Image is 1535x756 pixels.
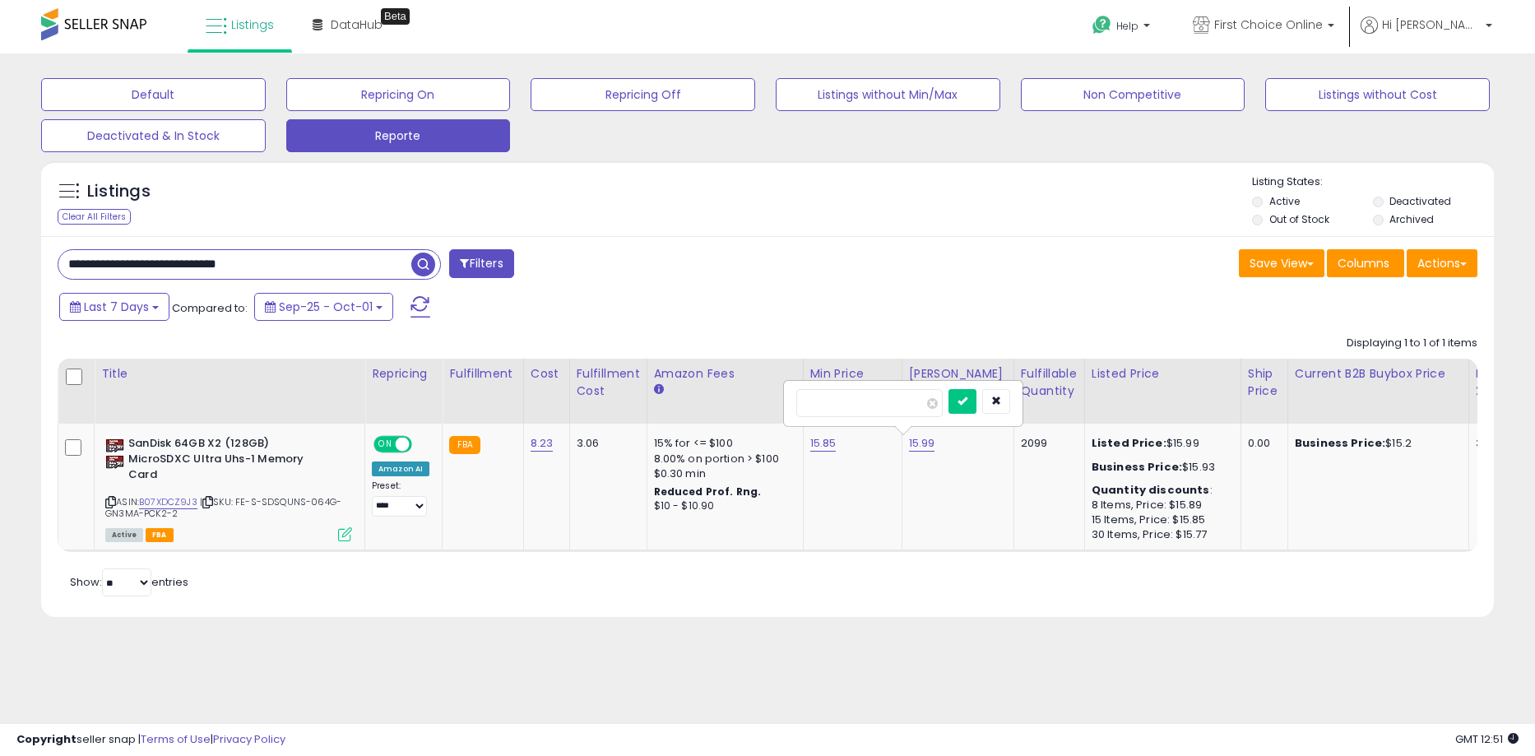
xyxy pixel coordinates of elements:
div: $15.99 [1092,436,1228,451]
small: Amazon Fees. [654,383,664,397]
div: Listed Price [1092,365,1234,383]
div: Title [101,365,358,383]
span: Hi [PERSON_NAME] [1382,16,1481,33]
div: : [1092,483,1228,498]
a: Privacy Policy [213,731,285,747]
a: 15.85 [810,435,837,452]
button: Default [41,78,266,111]
span: Listings [231,16,274,33]
div: $10 - $10.90 [654,499,791,513]
span: DataHub [331,16,383,33]
div: $15.93 [1092,460,1228,475]
div: Tooltip anchor [381,8,410,25]
div: Clear All Filters [58,209,131,225]
span: Columns [1338,255,1389,271]
span: OFF [410,438,436,452]
span: | SKU: FE-S-SDSQUNS-064G-GN3MA-PCK2-2 [105,495,341,520]
button: Listings without Cost [1265,78,1490,111]
div: Preset: [372,480,429,517]
button: Filters [449,249,513,278]
div: $15.2 [1295,436,1456,451]
label: Deactivated [1389,194,1451,208]
strong: Copyright [16,731,77,747]
div: Displaying 1 to 1 of 1 items [1347,336,1477,351]
div: ASIN: [105,436,352,540]
button: Save View [1239,249,1324,277]
b: Business Price: [1092,459,1182,475]
span: ON [375,438,396,452]
b: Quantity discounts [1092,482,1210,498]
div: 2099 [1021,436,1072,451]
button: Actions [1407,249,1477,277]
div: Amazon AI [372,461,429,476]
a: B07XDCZ9J3 [139,495,197,509]
div: Fulfillment Cost [577,365,640,400]
p: Listing States: [1252,174,1493,190]
label: Out of Stock [1269,212,1329,226]
span: All listings currently available for purchase on Amazon [105,528,143,542]
button: Sep-25 - Oct-01 [254,293,393,321]
span: First Choice Online [1214,16,1323,33]
button: Last 7 Days [59,293,169,321]
div: 8 Items, Price: $15.89 [1092,498,1228,513]
div: 0.00 [1248,436,1275,451]
span: FBA [146,528,174,542]
div: Cost [531,365,563,383]
div: seller snap | | [16,732,285,748]
b: Listed Price: [1092,435,1166,451]
a: Terms of Use [141,731,211,747]
div: 15 Items, Price: $15.85 [1092,513,1228,527]
button: Non Competitive [1021,78,1245,111]
button: Columns [1327,249,1404,277]
div: $0.30 min [654,466,791,481]
i: Get Help [1092,15,1112,35]
span: Help [1116,19,1138,33]
h5: Listings [87,180,151,203]
div: Fulfillment [449,365,516,383]
b: Reduced Prof. Rng. [654,485,762,499]
a: Help [1079,2,1166,53]
b: SanDisk 64GB X2 (128GB) MicroSDXC Ultra Uhs-1 Memory Card [128,436,328,486]
a: Hi [PERSON_NAME] [1361,16,1492,53]
span: Sep-25 - Oct-01 [279,299,373,315]
div: 15% for <= $100 [654,436,791,451]
b: Business Price: [1295,435,1385,451]
span: Last 7 Days [84,299,149,315]
span: 2025-10-9 12:51 GMT [1455,731,1519,747]
div: Fulfillable Quantity [1021,365,1078,400]
div: Current B2B Buybox Price [1295,365,1462,383]
div: Repricing [372,365,435,383]
div: 3.06 [577,436,634,451]
div: 32% [1476,436,1530,451]
a: 15.99 [909,435,935,452]
div: Ship Price [1248,365,1281,400]
button: Repricing On [286,78,511,111]
img: 41BRDVxFNSL._SL40_.jpg [105,436,124,469]
div: Amazon Fees [654,365,796,383]
small: FBA [449,436,480,454]
div: Min Price [810,365,895,383]
button: Repricing Off [531,78,755,111]
div: 8.00% on portion > $100 [654,452,791,466]
div: 30 Items, Price: $15.77 [1092,527,1228,542]
a: 8.23 [531,435,554,452]
label: Archived [1389,212,1434,226]
label: Active [1269,194,1300,208]
div: [PERSON_NAME] [909,365,1007,383]
span: Show: entries [70,574,188,590]
button: Deactivated & In Stock [41,119,266,152]
button: Reporte [286,119,511,152]
button: Listings without Min/Max [776,78,1000,111]
span: Compared to: [172,300,248,316]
